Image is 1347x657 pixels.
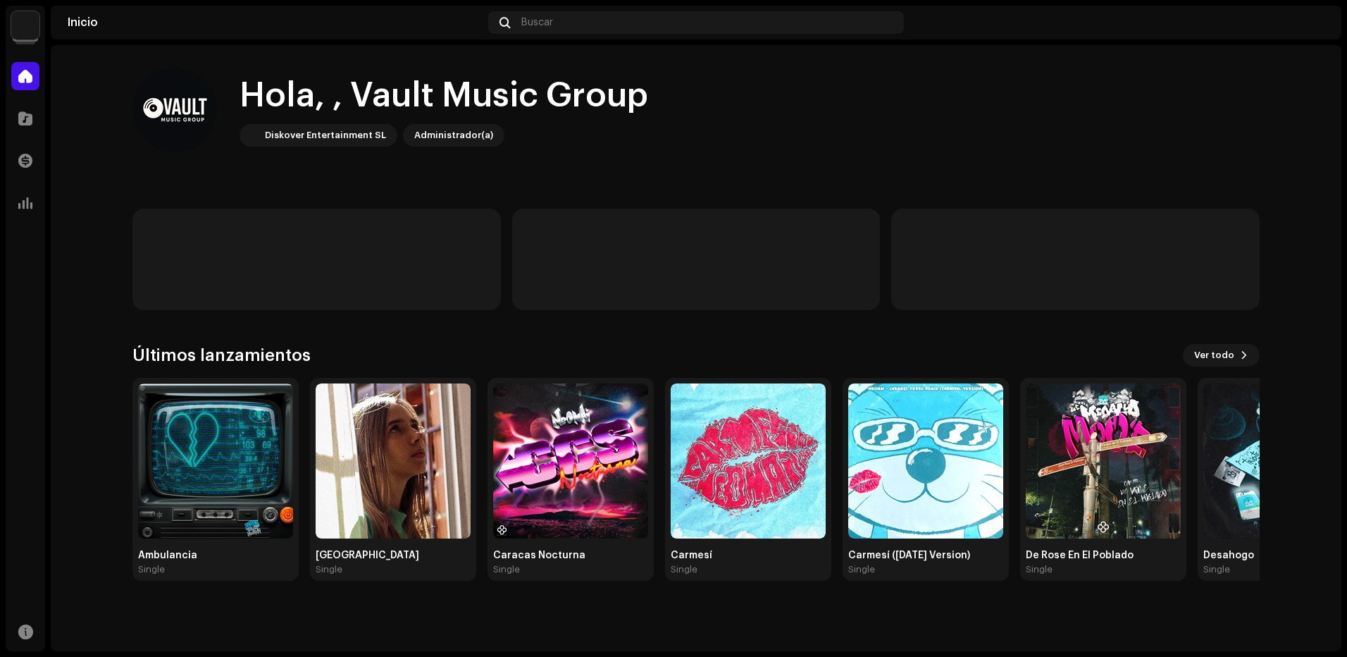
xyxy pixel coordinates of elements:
div: Hola, , Vault Music Group [240,73,648,118]
div: Single [671,564,697,575]
div: Single [1203,564,1230,575]
img: 3757c308-18b3-410a-b484-faa1869a7024 [671,383,826,539]
img: 77511861-4676-46d9-8de4-b833173e6111 [848,383,1003,539]
img: 3718180b-543c-409b-9d38-e6f15616a0e2 [132,68,217,152]
img: 3718180b-543c-409b-9d38-e6f15616a0e2 [1302,11,1324,34]
div: Single [138,564,165,575]
div: Ambulancia [138,550,293,561]
div: Inicio [68,17,483,28]
img: 203a2158-15aa-478f-9ce1-db6f21b164e7 [138,383,293,539]
div: De Rose En El Poblado [1026,550,1181,561]
div: Carmesí [671,550,826,561]
img: 297a105e-aa6c-4183-9ff4-27133c00f2e2 [242,127,259,144]
div: Single [848,564,875,575]
span: Buscar [521,17,553,28]
span: Ver todo [1194,341,1234,369]
div: Administrador(a) [414,127,493,144]
img: a3beae79-c0da-42fb-849f-1263867615f3 [316,383,471,539]
div: Single [1026,564,1053,575]
div: Caracas Nocturna [493,550,648,561]
img: 297a105e-aa6c-4183-9ff4-27133c00f2e2 [11,11,39,39]
div: Carmesí ([DATE] Version) [848,550,1003,561]
div: [GEOGRAPHIC_DATA] [316,550,471,561]
h3: Últimos lanzamientos [132,344,311,367]
button: Ver todo [1183,344,1260,367]
img: a059b040-9d27-4ece-a3d3-1429471d8696 [1026,383,1181,539]
div: Single [493,564,520,575]
img: 35013bc3-c5b4-4fc1-affe-77a029db0df5 [493,383,648,539]
div: Diskover Entertainment SL [265,127,386,144]
div: Single [316,564,342,575]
